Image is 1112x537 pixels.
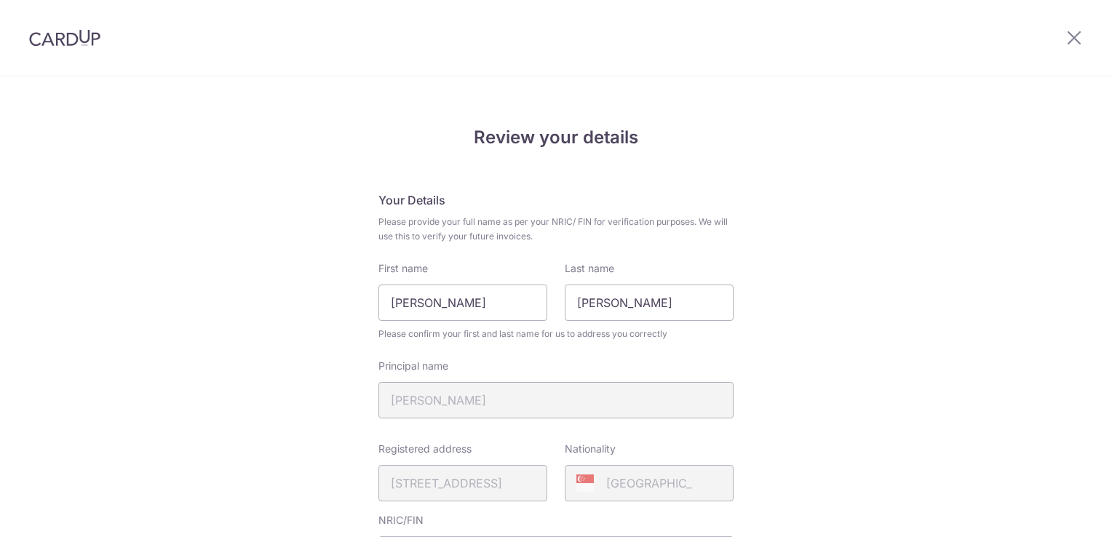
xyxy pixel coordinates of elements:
[378,191,734,209] h5: Your Details
[29,29,100,47] img: CardUp
[378,124,734,151] h4: Review your details
[378,359,448,373] label: Principal name
[378,285,547,321] input: First Name
[378,513,424,528] label: NRIC/FIN
[1019,493,1097,530] iframe: Opens a widget where you can find more information
[565,442,616,456] label: Nationality
[378,327,734,341] span: Please confirm your first and last name for us to address you correctly
[565,261,614,276] label: Last name
[378,442,472,456] label: Registered address
[565,285,734,321] input: Last name
[378,215,734,244] span: Please provide your full name as per your NRIC/ FIN for verification purposes. We will use this t...
[378,261,428,276] label: First name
